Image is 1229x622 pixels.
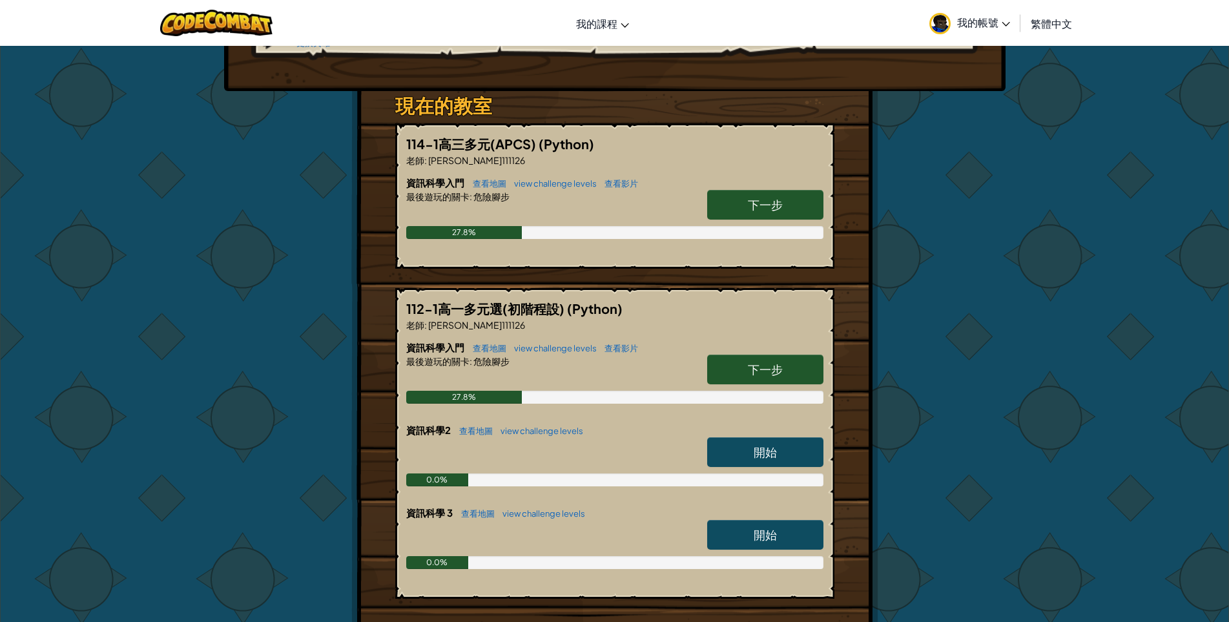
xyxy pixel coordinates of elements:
[1024,6,1079,41] a: 繁體中文
[160,10,273,36] img: CodeCombat logo
[754,527,777,542] span: 開始
[508,343,597,353] a: view challenge levels
[598,178,638,189] a: 查看影片
[406,506,455,519] span: 資訊科學 3
[406,391,522,404] div: 27.8%
[472,355,510,367] span: 危險腳步
[508,178,597,189] a: view challenge levels
[406,191,470,202] span: 最後遊玩的關卡
[570,6,635,41] a: 我的課程
[929,13,951,34] img: avatar
[470,191,472,202] span: :
[472,191,510,202] span: 危險腳步
[424,319,427,331] span: :
[406,300,567,316] span: 112-1高一多元選(初階程設)
[576,17,617,30] span: 我的課程
[406,176,466,189] span: 資訊科學入門
[427,154,525,166] span: [PERSON_NAME]111126
[496,508,585,519] a: view challenge levels
[455,508,495,519] a: 查看地圖
[539,136,594,152] span: (Python)
[748,362,783,377] span: 下一步
[395,91,834,120] h3: 現在的教室
[406,154,424,166] span: 老師
[406,319,424,331] span: 老師
[424,154,427,166] span: :
[466,343,506,353] a: 查看地圖
[957,16,1010,29] span: 我的帳號
[453,426,493,436] a: 查看地圖
[406,136,539,152] span: 114-1高三多元(APCS)
[406,473,469,486] div: 0.0%
[923,3,1017,43] a: 我的帳號
[598,343,638,353] a: 查看影片
[427,319,525,331] span: [PERSON_NAME]111126
[1031,17,1072,30] span: 繁體中文
[494,426,583,436] a: view challenge levels
[406,424,453,436] span: 資訊科學2
[406,226,522,239] div: 27.8%
[406,556,469,569] div: 0.0%
[748,197,783,212] span: 下一步
[470,355,472,367] span: :
[754,444,777,459] span: 開始
[406,341,466,353] span: 資訊科學入門
[466,178,506,189] a: 查看地圖
[567,300,623,316] span: (Python)
[406,355,470,367] span: 最後遊玩的關卡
